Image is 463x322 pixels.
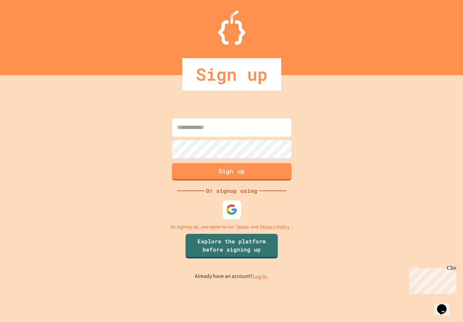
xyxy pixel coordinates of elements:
div: Or signup using [204,187,259,195]
a: Log in. [253,273,268,280]
p: By signing up, you agree to our and . [171,223,292,230]
button: Sign up [172,163,291,180]
div: Sign up [182,58,281,91]
a: Privacy Policy [260,223,289,230]
iframe: chat widget [406,265,456,294]
img: Logo.svg [218,10,245,45]
p: Already have an account? [195,272,268,281]
iframe: chat widget [434,295,456,315]
div: Chat with us now!Close [3,3,47,43]
a: Explore the platform before signing up [186,234,278,258]
img: google-icon.svg [226,204,237,215]
a: Terms [236,223,249,230]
